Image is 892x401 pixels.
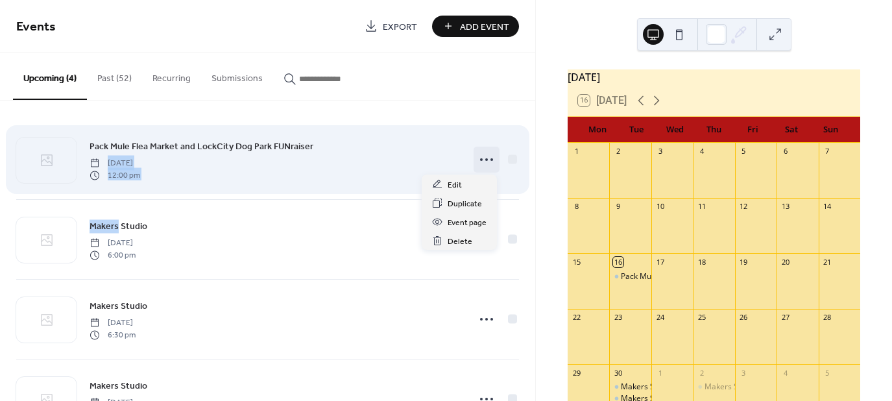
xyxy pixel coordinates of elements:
div: 22 [572,313,581,322]
div: 1 [655,368,665,378]
div: Makers Studio [705,382,756,393]
div: 21 [823,257,832,267]
span: Makers Studio [90,380,147,393]
div: 15 [572,257,581,267]
div: [DATE] [568,69,860,85]
button: Recurring [142,53,201,99]
div: Sun [811,117,850,143]
a: Pack Mule Flea Market and LockCity Dog Park FUNraiser [90,139,313,154]
div: 25 [697,313,706,322]
div: Mon [578,117,617,143]
span: 12:00 pm [90,169,140,181]
div: 30 [613,368,623,378]
button: Upcoming (4) [13,53,87,100]
span: [DATE] [90,317,136,329]
div: 10 [655,202,665,212]
div: 28 [823,313,832,322]
div: Wed [656,117,695,143]
span: Edit [448,178,462,192]
div: 19 [739,257,749,267]
div: Thu [695,117,734,143]
div: 3 [655,147,665,156]
div: Pack Mule Flea Market and LockCity Dog Park FUNraiser [609,271,651,282]
div: Fri [733,117,772,143]
div: 20 [780,257,790,267]
div: 13 [780,202,790,212]
span: Events [16,14,56,40]
div: Makers Studio [621,382,673,393]
div: 8 [572,202,581,212]
div: 7 [823,147,832,156]
span: [DATE] [90,158,140,169]
div: 3 [739,368,749,378]
span: Makers Studio [90,220,147,234]
div: 11 [697,202,706,212]
div: 2 [697,368,706,378]
div: 27 [780,313,790,322]
div: 17 [655,257,665,267]
div: 14 [823,202,832,212]
div: Makers Studio [609,382,651,393]
div: 24 [655,313,665,322]
a: Makers Studio [90,298,147,313]
div: 12 [739,202,749,212]
button: Add Event [432,16,519,37]
div: 6 [780,147,790,156]
span: Makers Studio [90,300,147,313]
a: Makers Studio [90,378,147,393]
span: [DATE] [90,237,136,249]
div: 5 [739,147,749,156]
div: 16 [613,257,623,267]
span: Event page [448,216,487,230]
span: 6:00 pm [90,249,136,261]
span: Add Event [460,20,509,34]
div: Tue [617,117,656,143]
button: Past (52) [87,53,142,99]
div: 9 [613,202,623,212]
span: Pack Mule Flea Market and LockCity Dog Park FUNraiser [90,140,313,154]
div: Makers Studio [693,382,734,393]
span: Delete [448,235,472,249]
div: 1 [572,147,581,156]
span: Export [383,20,417,34]
div: 2 [613,147,623,156]
a: Export [355,16,427,37]
div: 5 [823,368,832,378]
div: 4 [697,147,706,156]
div: 4 [780,368,790,378]
span: 6:30 pm [90,329,136,341]
div: Sat [772,117,811,143]
div: 23 [613,313,623,322]
div: 26 [739,313,749,322]
span: Duplicate [448,197,482,211]
div: 29 [572,368,581,378]
div: Pack Mule Flea Market and LockCity Dog Park FUNraiser [621,271,824,282]
div: 18 [697,257,706,267]
button: Submissions [201,53,273,99]
a: Makers Studio [90,219,147,234]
